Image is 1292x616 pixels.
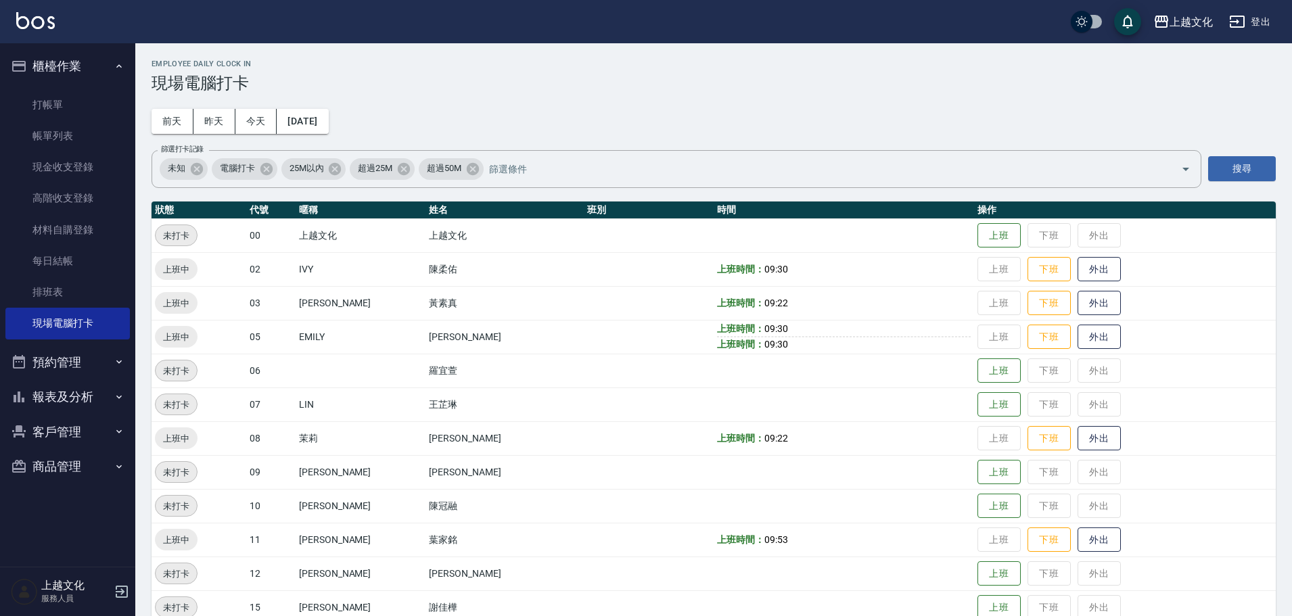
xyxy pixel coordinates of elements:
[425,320,584,354] td: [PERSON_NAME]
[246,489,296,523] td: 10
[764,323,788,334] span: 09:30
[5,449,130,484] button: 商品管理
[5,120,130,151] a: 帳單列表
[1028,257,1071,282] button: 下班
[1078,426,1121,451] button: 外出
[1175,158,1197,180] button: Open
[425,523,584,556] td: 葉家銘
[419,158,484,180] div: 超過50M
[246,421,296,455] td: 08
[1028,325,1071,350] button: 下班
[419,162,469,175] span: 超過50M
[717,534,764,545] b: 上班時間：
[296,320,425,354] td: EMILY
[764,264,788,275] span: 09:30
[296,455,425,489] td: [PERSON_NAME]
[1078,527,1121,552] button: 外出
[425,387,584,421] td: 王芷琳
[425,202,584,219] th: 姓名
[156,600,197,615] span: 未打卡
[584,202,714,219] th: 班別
[11,578,38,605] img: Person
[5,308,130,339] a: 現場電腦打卡
[152,74,1276,93] h3: 現場電腦打卡
[246,556,296,590] td: 12
[152,60,1276,68] h2: Employee Daily Clock In
[764,298,788,308] span: 09:22
[5,345,130,380] button: 預約管理
[16,12,55,29] img: Logo
[235,109,277,134] button: 今天
[717,323,764,334] b: 上班時間：
[764,534,788,545] span: 09:53
[977,392,1021,417] button: 上班
[155,296,198,310] span: 上班中
[425,455,584,489] td: [PERSON_NAME]
[977,561,1021,586] button: 上班
[296,218,425,252] td: 上越文化
[486,157,1157,181] input: 篩選條件
[974,202,1276,219] th: 操作
[5,414,130,450] button: 客戶管理
[1078,291,1121,316] button: 外出
[350,158,415,180] div: 超過25M
[277,109,328,134] button: [DATE]
[764,433,788,444] span: 09:22
[5,49,130,84] button: 櫃檯作業
[977,223,1021,248] button: 上班
[41,592,110,605] p: 服務人員
[281,162,332,175] span: 25M以內
[193,109,235,134] button: 昨天
[1078,325,1121,350] button: 外出
[717,433,764,444] b: 上班時間：
[5,277,130,308] a: 排班表
[350,162,400,175] span: 超過25M
[161,144,204,154] label: 篩選打卡記錄
[296,556,425,590] td: [PERSON_NAME]
[425,556,584,590] td: [PERSON_NAME]
[425,354,584,387] td: 羅宜萱
[977,460,1021,485] button: 上班
[212,162,263,175] span: 電腦打卡
[152,202,246,219] th: 狀態
[717,264,764,275] b: 上班時間：
[764,339,788,350] span: 09:30
[425,252,584,286] td: 陳柔佑
[160,162,193,175] span: 未知
[156,364,197,378] span: 未打卡
[152,109,193,134] button: 前天
[5,379,130,414] button: 報表及分析
[296,202,425,219] th: 暱稱
[5,183,130,214] a: 高階收支登錄
[5,151,130,183] a: 現金收支登錄
[41,579,110,592] h5: 上越文化
[246,286,296,320] td: 03
[212,158,277,180] div: 電腦打卡
[246,523,296,556] td: 11
[246,218,296,252] td: 00
[155,330,198,344] span: 上班中
[246,387,296,421] td: 07
[155,431,198,446] span: 上班中
[296,387,425,421] td: LIN
[5,214,130,245] a: 材料自購登錄
[717,339,764,350] b: 上班時間：
[246,354,296,387] td: 06
[717,298,764,308] b: 上班時間：
[1148,8,1218,36] button: 上越文化
[296,252,425,286] td: IVY
[296,421,425,455] td: 茉莉
[1224,9,1276,34] button: 登出
[155,262,198,277] span: 上班中
[425,421,584,455] td: [PERSON_NAME]
[1028,527,1071,552] button: 下班
[714,202,974,219] th: 時間
[1028,426,1071,451] button: 下班
[977,358,1021,383] button: 上班
[296,286,425,320] td: [PERSON_NAME]
[296,523,425,556] td: [PERSON_NAME]
[425,286,584,320] td: 黃素真
[5,89,130,120] a: 打帳單
[246,202,296,219] th: 代號
[977,494,1021,519] button: 上班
